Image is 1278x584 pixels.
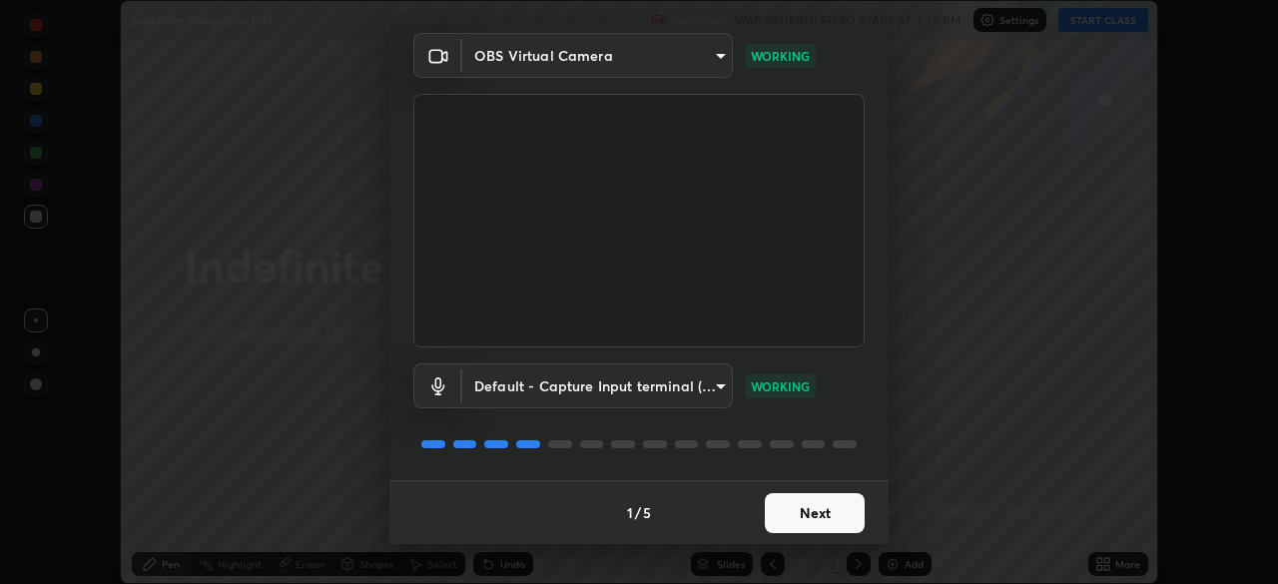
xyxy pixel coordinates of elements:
h4: 1 [627,502,633,523]
h4: 5 [643,502,651,523]
h4: / [635,502,641,523]
p: WORKING [751,47,810,65]
div: OBS Virtual Camera [462,33,733,78]
button: Next [765,493,865,533]
div: OBS Virtual Camera [462,363,733,408]
p: WORKING [751,377,810,395]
